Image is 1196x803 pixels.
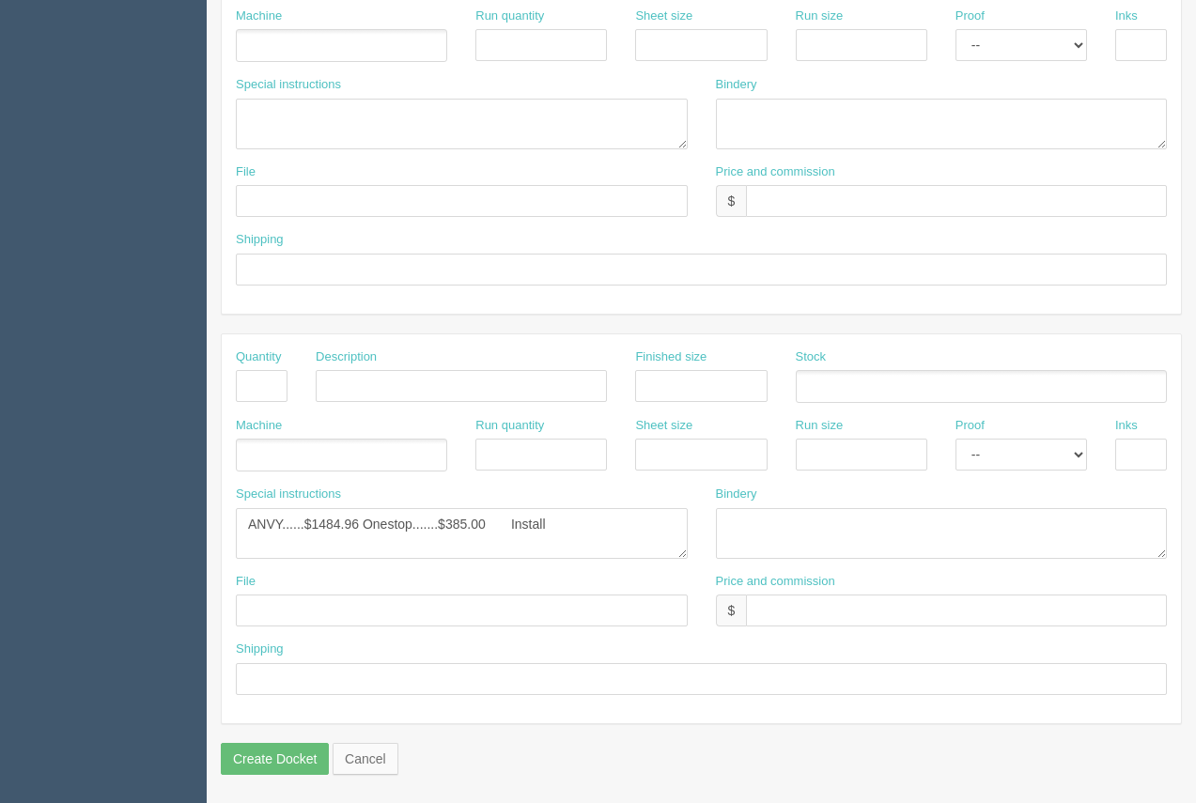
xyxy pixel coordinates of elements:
[345,751,386,766] span: translation missing: en.helpers.links.cancel
[236,348,281,366] label: Quantity
[716,76,757,94] label: Bindery
[475,8,544,25] label: Run quantity
[635,417,692,435] label: Sheet size
[796,348,827,366] label: Stock
[1115,417,1138,435] label: Inks
[796,8,844,25] label: Run size
[475,417,544,435] label: Run quantity
[333,743,398,775] a: Cancel
[236,163,256,181] label: File
[236,573,256,591] label: File
[635,8,692,25] label: Sheet size
[716,573,835,591] label: Price and commission
[796,417,844,435] label: Run size
[236,486,341,503] label: Special instructions
[236,231,284,249] label: Shipping
[236,641,284,658] label: Shipping
[236,8,282,25] label: Machine
[635,348,707,366] label: Finished size
[236,417,282,435] label: Machine
[716,595,747,626] div: $
[316,348,377,366] label: Description
[236,508,688,559] textarea: Process....$351.00 2 - 36" x 216" banners. Hem and grommet. Quote#71362
[955,8,985,25] label: Proof
[955,417,985,435] label: Proof
[221,743,329,775] input: Create Docket
[716,185,747,217] div: $
[1115,8,1138,25] label: Inks
[716,486,757,503] label: Bindery
[236,76,341,94] label: Special instructions
[716,163,835,181] label: Price and commission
